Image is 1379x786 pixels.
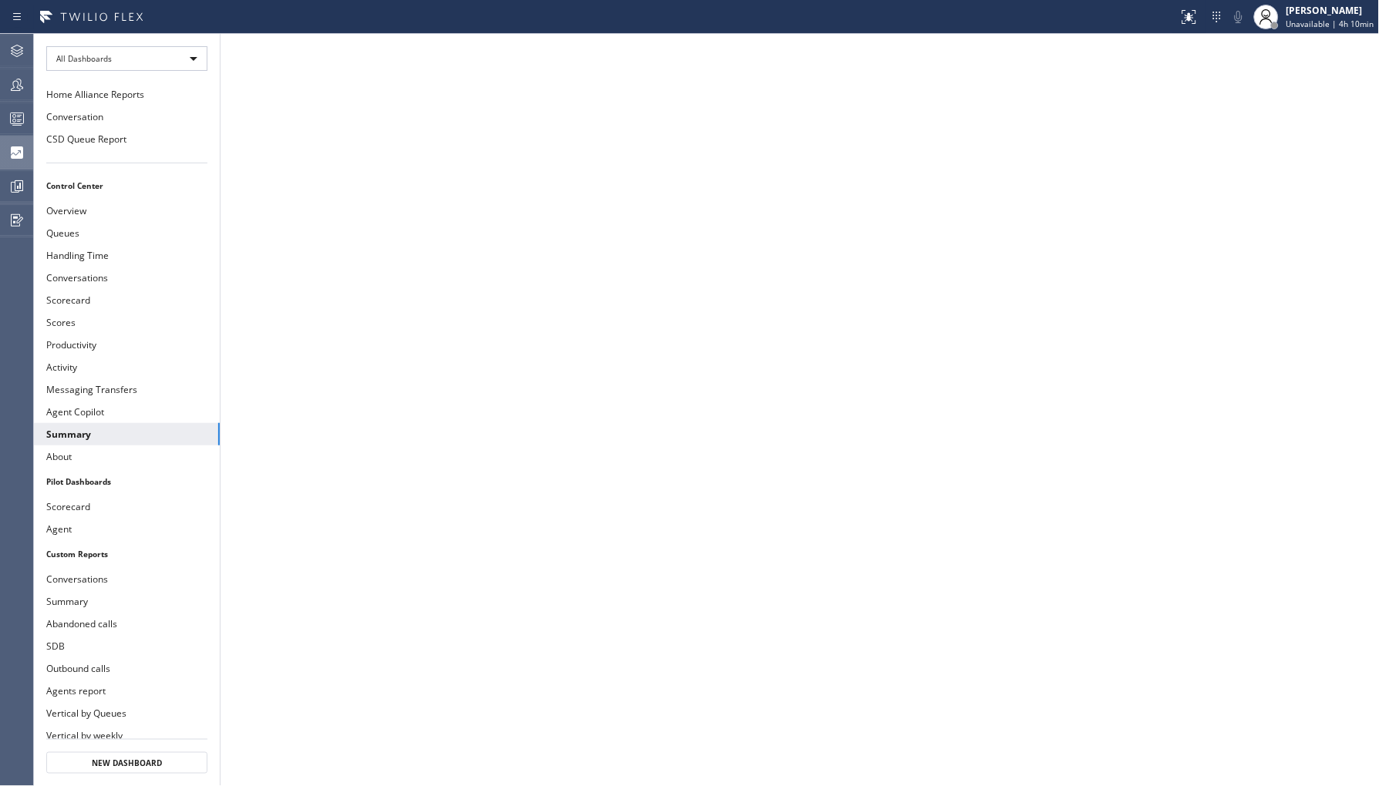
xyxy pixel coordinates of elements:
[34,635,220,657] button: SDB
[34,657,220,680] button: Outbound calls
[34,83,220,106] button: Home Alliance Reports
[34,724,220,747] button: Vertical by weekly
[34,267,220,289] button: Conversations
[34,544,220,564] li: Custom Reports
[34,445,220,468] button: About
[34,244,220,267] button: Handling Time
[34,401,220,423] button: Agent Copilot
[34,423,220,445] button: Summary
[34,334,220,356] button: Productivity
[34,518,220,540] button: Agent
[34,222,220,244] button: Queues
[34,495,220,518] button: Scorecard
[34,472,220,492] li: Pilot Dashboards
[1286,4,1374,17] div: [PERSON_NAME]
[46,752,207,774] button: New Dashboard
[34,680,220,702] button: Agents report
[34,289,220,311] button: Scorecard
[1228,6,1249,28] button: Mute
[34,378,220,401] button: Messaging Transfers
[34,176,220,196] li: Control Center
[34,106,220,128] button: Conversation
[34,568,220,590] button: Conversations
[34,702,220,724] button: Vertical by Queues
[34,590,220,613] button: Summary
[221,34,1379,786] iframe: dashboard_9f6bb337dffe
[34,613,220,635] button: Abandoned calls
[34,200,220,222] button: Overview
[1286,18,1374,29] span: Unavailable | 4h 10min
[34,356,220,378] button: Activity
[34,311,220,334] button: Scores
[34,128,220,150] button: CSD Queue Report
[46,46,207,71] div: All Dashboards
